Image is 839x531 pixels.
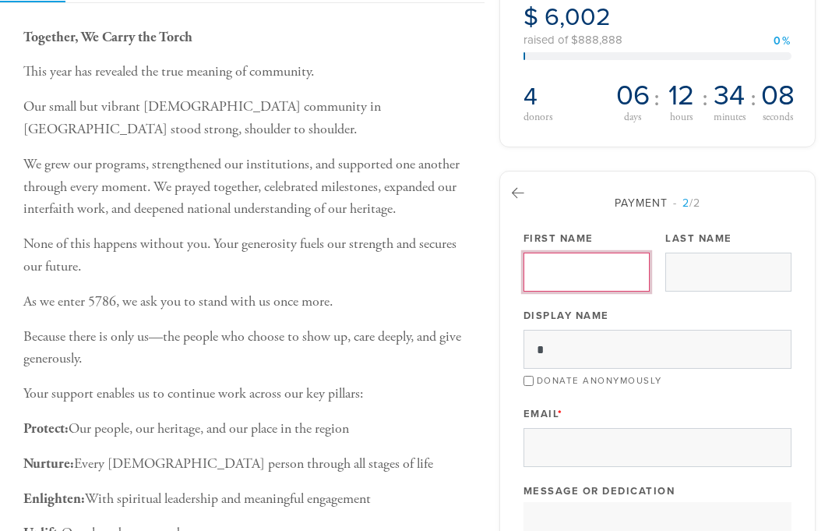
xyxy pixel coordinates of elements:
[616,82,650,110] span: 06
[558,408,563,420] span: This field is required.
[523,309,609,323] label: Display Name
[23,383,476,405] p: Your support enables us to continue work across our key pillars:
[23,326,476,371] p: Because there is only us—the people who choose to show up, care deeply, and give generously.
[537,375,662,386] label: Donate Anonymously
[714,112,746,123] span: minutes
[523,407,563,421] label: Email
[23,488,476,511] p: With spiritual leadership and meaningful engagement
[23,61,476,83] p: This year has revealed the true meaning of community.
[23,418,476,441] p: Our people, our heritage, and our place in the region
[750,86,756,111] span: :
[763,112,793,123] span: seconds
[23,28,192,46] b: Together, We Carry the Torch
[523,484,675,498] label: Message or dedication
[23,455,74,473] b: Nurture:
[23,490,85,508] b: Enlighten:
[23,419,69,437] b: Protect:
[670,112,693,123] span: hours
[665,232,732,246] label: Last Name
[23,154,476,221] p: We grew our programs, strengthened our institutions, and supported one another through every mome...
[774,36,791,47] div: 0%
[624,112,641,123] span: days
[523,195,791,211] div: Payment
[523,82,608,112] h2: 4
[545,2,611,32] span: 6,002
[682,196,689,210] span: 2
[654,86,660,111] span: :
[668,82,694,110] span: 12
[23,291,476,313] p: As we enter 5786, we ask you to stand with us once more.
[523,112,608,122] div: donors
[761,82,795,110] span: 08
[523,34,791,46] div: raised of $888,888
[673,196,700,210] span: /2
[523,232,594,246] label: First Name
[23,233,476,278] p: None of this happens without you. Your generosity fuels our strength and secures our future.
[23,453,476,476] p: Every [DEMOGRAPHIC_DATA] person through all stages of life
[23,96,476,141] p: Our small but vibrant [DEMOGRAPHIC_DATA] community in [GEOGRAPHIC_DATA] stood strong, shoulder to...
[523,2,538,32] span: $
[702,86,708,111] span: :
[714,82,745,110] span: 34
